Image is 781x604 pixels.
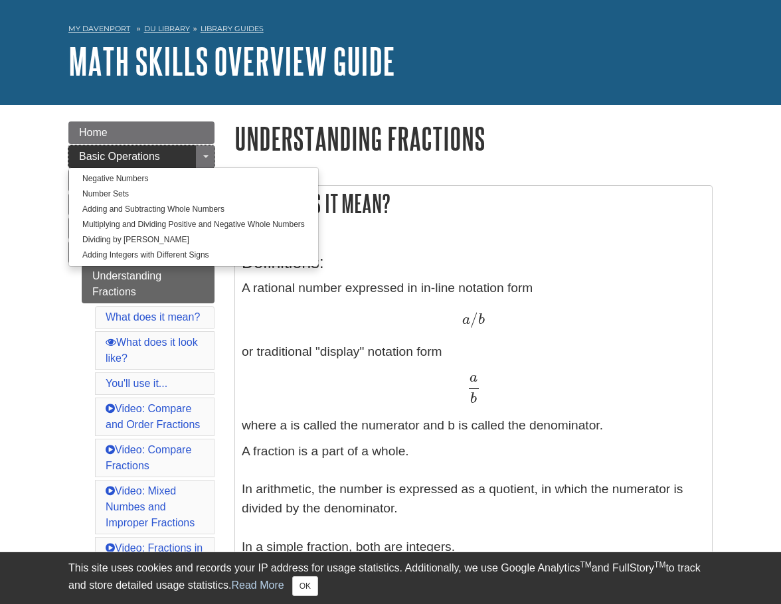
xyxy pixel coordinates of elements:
a: Understanding Fractions [82,265,215,303]
a: Home [68,121,215,144]
a: Multiplying and Dividing Positive and Negative Whole Numbers [69,217,318,232]
a: Dividing by [PERSON_NAME] [69,232,318,248]
a: Library Guides [201,24,264,33]
a: Number Sets [69,187,318,202]
h1: Understanding Fractions [234,121,713,155]
nav: breadcrumb [68,20,713,41]
a: Video: Compare Fractions [106,444,191,471]
span: Home [79,127,108,138]
a: Video: Compare and Order Fractions [106,403,200,430]
a: What does it look like? [106,337,198,364]
a: Adding and Subtracting Whole Numbers [69,202,318,217]
a: You'll use it... [106,378,167,389]
a: Video: Fractions in Lowest Terms [106,542,203,569]
h3: Definitions: [242,253,705,272]
span: a [470,370,477,385]
a: Adding Integers with Different Signs [69,248,318,263]
a: Negative Numbers [69,171,318,187]
a: Read More [231,579,284,591]
span: a [462,313,470,327]
sup: TM [654,560,665,569]
a: My Davenport [68,23,130,35]
span: b [478,313,485,327]
span: b [470,392,477,406]
span: Basic Operations [79,151,160,162]
button: Close [292,576,318,596]
span: / [470,310,478,328]
a: What does it mean? [106,311,200,323]
a: DU Library [144,24,190,33]
h2: What does it mean? [235,186,712,221]
p: A rational number expressed in in-line notation form or traditional "display" notation form where... [242,279,705,435]
a: Basic Operations [68,145,215,168]
a: Math Skills Overview Guide [68,40,395,82]
a: Video: Mixed Numbes and Improper Fractions [106,485,195,528]
sup: TM [580,560,591,569]
div: This site uses cookies and records your IP address for usage statistics. Additionally, we use Goo... [68,560,713,596]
